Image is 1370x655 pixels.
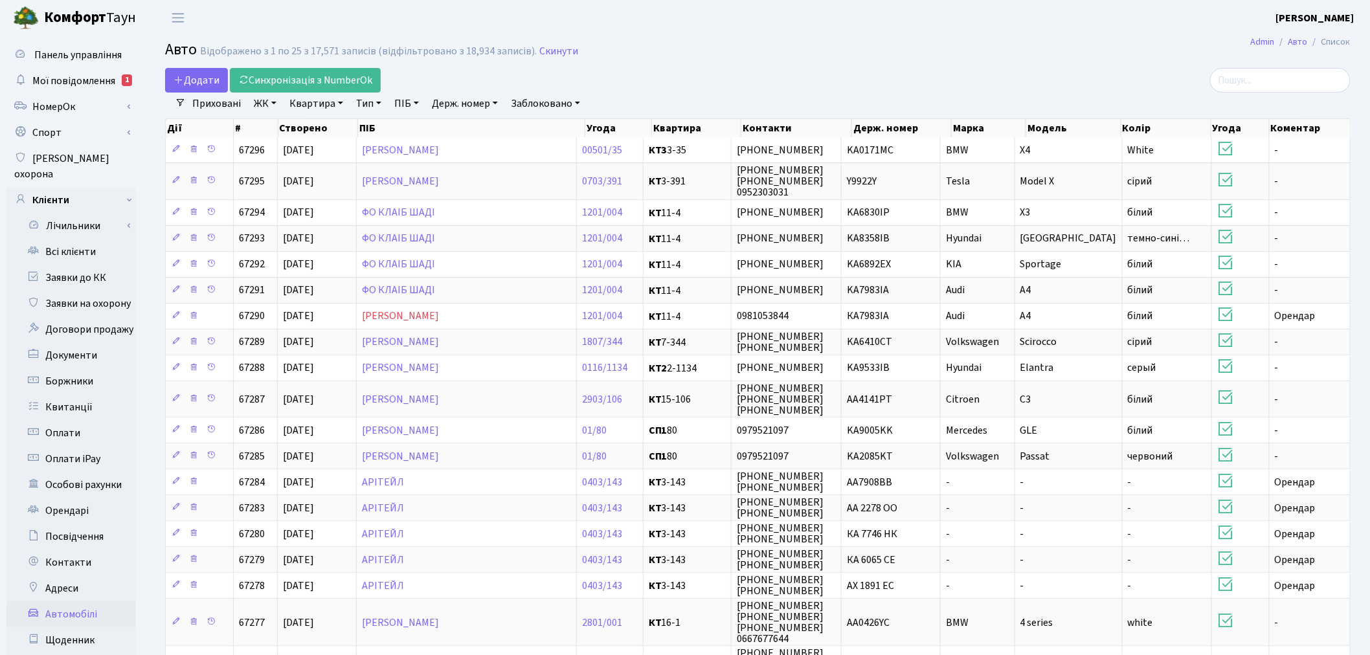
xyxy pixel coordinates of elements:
span: [DATE] [283,553,314,567]
a: Admin [1251,35,1275,49]
span: - [1275,423,1279,438]
span: 67284 [239,475,265,489]
span: 67294 [239,206,265,220]
span: [DATE] [283,206,314,220]
span: [DATE] [283,283,314,298]
a: [PERSON_NAME] [1276,10,1354,26]
span: 67277 [239,616,265,630]
a: Клієнти [6,187,136,213]
span: 4 series [1020,616,1053,630]
b: КТ [649,309,662,324]
a: 0403/143 [582,553,622,567]
span: Volkswagen [946,335,999,350]
span: 3-35 [649,145,726,155]
a: 0703/391 [582,174,622,188]
b: КТ [649,335,662,350]
span: 11-4 [649,311,726,322]
th: # [234,119,278,137]
span: 67296 [239,143,265,157]
span: сірий [1128,174,1152,188]
span: - [1128,579,1132,593]
span: Таун [44,7,136,29]
span: білий [1128,283,1153,298]
th: ПІБ [358,119,585,137]
span: КА7983ІА [847,309,889,324]
a: Боржники [6,368,136,394]
span: [PHONE_NUMBER] [737,206,824,220]
a: ФО КЛАІБ ШАДІ [362,206,435,220]
b: КТ3 [649,143,668,157]
a: ЖК [249,93,282,115]
span: білий [1128,392,1153,406]
span: X4 [1020,143,1031,157]
span: [DATE] [283,579,314,593]
span: [PHONE_NUMBER] [PHONE_NUMBER] [737,469,824,494]
span: [PHONE_NUMBER] [PHONE_NUMBER] [PHONE_NUMBER] [737,381,824,417]
span: [PHONE_NUMBER] [PHONE_NUMBER] [737,329,824,355]
span: BMW [946,143,969,157]
span: X3 [1020,206,1031,220]
b: СП1 [649,449,668,463]
a: Приховані [187,93,246,115]
a: Оплати iPay [6,446,136,472]
a: Квитанції [6,394,136,420]
span: - [1275,232,1279,246]
span: - [1275,283,1279,298]
span: 11-4 [649,260,726,270]
th: Колір [1121,119,1211,137]
th: Коментар [1270,119,1351,137]
span: - [1020,527,1024,541]
a: 2801/001 [582,616,622,630]
a: Автомобілі [6,601,136,627]
span: Tesla [946,174,970,188]
li: Список [1308,35,1351,49]
span: [DATE] [283,143,314,157]
a: АРІТЕЙЛ [362,527,404,541]
span: 3-143 [649,503,726,513]
span: [DATE] [283,392,314,406]
span: KA8358IB [847,232,890,246]
span: червоний [1128,449,1173,463]
a: Особові рахунки [6,472,136,498]
div: 1 [122,74,132,86]
b: КТ [649,527,662,541]
span: Model X [1020,174,1055,188]
span: 67286 [239,423,265,438]
span: АХ 1891 ЕС [847,579,894,593]
th: Угода [585,119,652,137]
a: Оплати [6,420,136,446]
th: Квартира [652,119,741,137]
span: Elantra [1020,361,1054,375]
span: [DATE] [283,449,314,463]
a: ПІБ [389,93,424,115]
span: [PHONE_NUMBER] [PHONE_NUMBER] [PHONE_NUMBER] 0667677644 [737,599,824,646]
a: 1201/004 [582,283,622,298]
a: Документи [6,342,136,368]
span: A4 [1020,283,1031,298]
th: Держ. номер [852,119,952,137]
span: - [1020,553,1024,567]
span: [PHONE_NUMBER] [PHONE_NUMBER] [737,495,824,520]
a: [PERSON_NAME] [362,335,439,350]
b: КТ [649,616,662,630]
span: - [946,579,950,593]
a: Заявки до КК [6,265,136,291]
span: 67288 [239,361,265,375]
span: 11-4 [649,234,726,244]
a: [PERSON_NAME] [362,449,439,463]
span: Mercedes [946,423,987,438]
b: КТ [649,475,662,489]
a: Заблоковано [506,93,585,115]
span: [DATE] [283,501,314,515]
th: Угода [1211,119,1270,137]
a: 1201/004 [582,309,622,324]
span: - [1275,335,1279,350]
a: Посвідчення [6,524,136,550]
a: Авто [1288,35,1308,49]
span: 67290 [239,309,265,324]
a: 0403/143 [582,475,622,489]
span: КА 7746 НК [847,527,897,541]
span: Scirocco [1020,335,1057,350]
span: Citroen [946,392,980,406]
span: 7-344 [649,337,726,348]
